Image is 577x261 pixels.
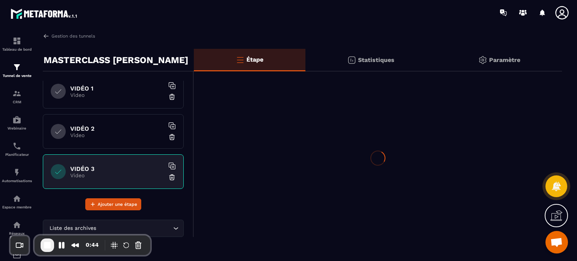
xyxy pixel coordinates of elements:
[168,133,176,141] img: trash
[12,36,21,45] img: formation
[358,56,394,63] p: Statistiques
[545,231,568,253] a: Ouvrir le chat
[48,224,98,232] span: Liste des archives
[347,56,356,65] img: stats.20deebd0.svg
[12,251,21,260] img: email
[70,85,164,92] h6: VIDÉO 1
[43,220,184,237] div: Search for option
[11,7,78,20] img: logo
[44,53,188,68] p: MASTERCLASS [PERSON_NAME]
[2,126,32,130] p: Webinaire
[2,74,32,78] p: Tunnel de vente
[85,198,141,210] button: Ajouter une étape
[2,205,32,209] p: Espace membre
[2,189,32,215] a: automationsautomationsEspace membre
[2,179,32,183] p: Automatisations
[2,162,32,189] a: automationsautomationsAutomatisations
[2,83,32,110] a: formationformationCRM
[70,92,164,98] p: Video
[12,115,21,124] img: automations
[2,231,32,240] p: Réseaux Sociaux
[70,172,164,178] p: Video
[12,194,21,203] img: automations
[478,56,487,65] img: setting-gr.5f69749f.svg
[246,56,263,63] p: Étape
[2,136,32,162] a: schedulerschedulerPlanificateur
[70,132,164,138] p: Video
[236,55,245,64] img: bars-o.4a397970.svg
[489,56,520,63] p: Paramètre
[2,215,32,245] a: social-networksocial-networkRéseaux Sociaux
[12,89,21,98] img: formation
[12,142,21,151] img: scheduler
[70,165,164,172] h6: VIDÉO 3
[168,93,176,101] img: trash
[2,110,32,136] a: automationsautomationsWebinaire
[43,33,50,39] img: arrow
[70,125,164,132] h6: VIDÉO 2
[2,47,32,51] p: Tableau de bord
[2,31,32,57] a: formationformationTableau de bord
[2,152,32,157] p: Planificateur
[98,201,137,208] span: Ajouter une étape
[168,173,176,181] img: trash
[12,63,21,72] img: formation
[12,220,21,229] img: social-network
[2,57,32,83] a: formationformationTunnel de vente
[98,224,171,232] input: Search for option
[12,168,21,177] img: automations
[2,100,32,104] p: CRM
[43,33,95,39] a: Gestion des tunnels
